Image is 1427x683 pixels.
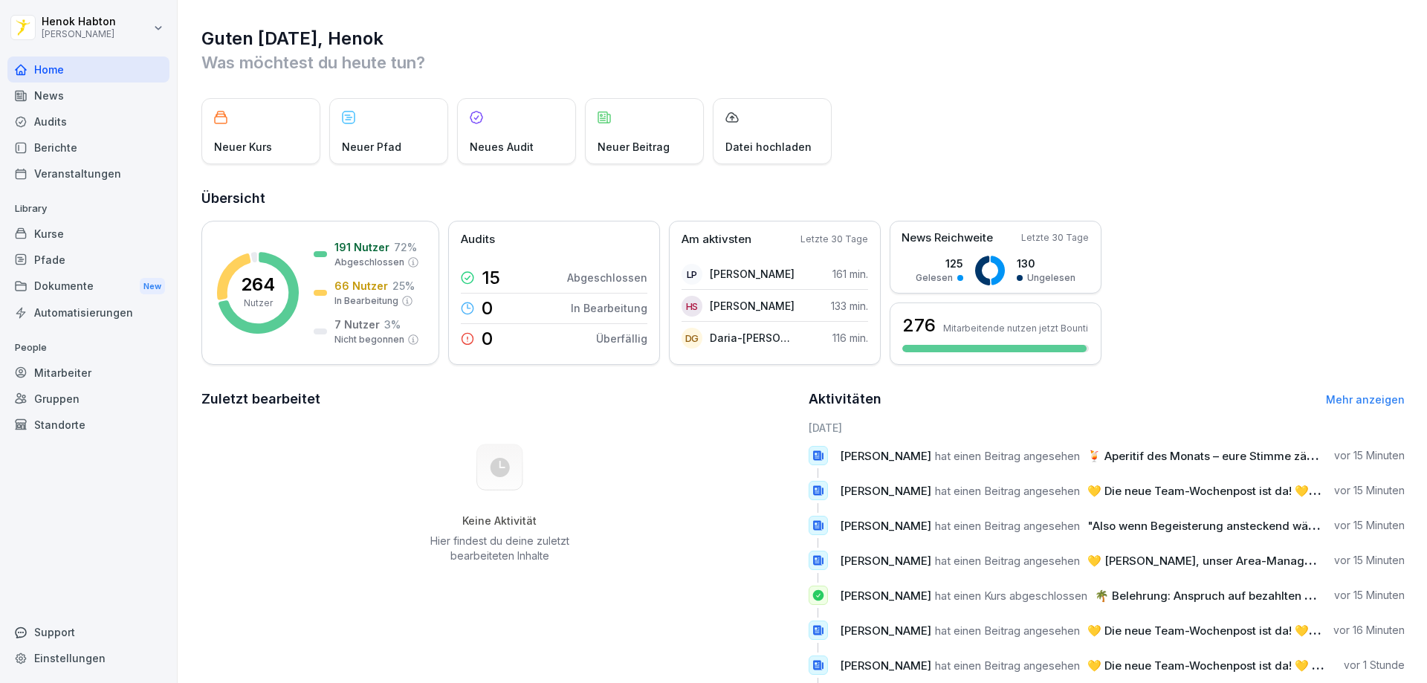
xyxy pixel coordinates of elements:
span: [PERSON_NAME] [840,624,931,638]
div: DG [682,328,702,349]
p: 66 Nutzer [334,278,388,294]
span: hat einen Beitrag angesehen [935,554,1080,568]
h6: [DATE] [809,420,1405,436]
p: vor 15 Minuten [1334,553,1405,568]
h1: Guten [DATE], Henok [201,27,1405,51]
p: 191 Nutzer [334,239,389,255]
span: [PERSON_NAME] [840,449,931,463]
p: Neuer Beitrag [598,139,670,155]
p: Überfällig [596,331,647,346]
p: Mitarbeitende nutzen jetzt Bounti [943,323,1088,334]
span: [PERSON_NAME] [840,484,931,498]
p: Gelesen [916,271,953,285]
a: Audits [7,109,169,135]
p: People [7,336,169,360]
p: Nicht begonnen [334,333,404,346]
p: 161 min. [832,266,868,282]
span: [PERSON_NAME] [840,554,931,568]
div: LP [682,264,702,285]
p: 116 min. [832,330,868,346]
p: 130 [1017,256,1075,271]
a: News [7,82,169,109]
a: Mehr anzeigen [1326,393,1405,406]
p: Library [7,197,169,221]
p: Letzte 30 Tage [800,233,868,246]
p: vor 15 Minuten [1334,448,1405,463]
p: 3 % [384,317,401,332]
div: Support [7,619,169,645]
div: Automatisierungen [7,300,169,326]
a: Kurse [7,221,169,247]
p: 25 % [392,278,415,294]
p: Neuer Pfad [342,139,401,155]
a: Einstellungen [7,645,169,671]
div: New [140,278,165,295]
p: vor 16 Minuten [1333,623,1405,638]
p: [PERSON_NAME] [710,298,795,314]
a: Gruppen [7,386,169,412]
a: Mitarbeiter [7,360,169,386]
h2: Übersicht [201,188,1405,209]
p: Nutzer [244,297,273,310]
p: vor 1 Stunde [1344,658,1405,673]
p: 72 % [394,239,417,255]
p: Was möchtest du heute tun? [201,51,1405,74]
p: Abgeschlossen [334,256,404,269]
a: Berichte [7,135,169,161]
p: vor 15 Minuten [1334,588,1405,603]
span: hat einen Beitrag angesehen [935,658,1080,673]
p: Am aktivsten [682,231,751,248]
span: [PERSON_NAME] [840,519,931,533]
p: Ungelesen [1027,271,1075,285]
span: [PERSON_NAME] [840,589,931,603]
a: Pfade [7,247,169,273]
span: hat einen Beitrag angesehen [935,449,1080,463]
p: 0 [482,330,493,348]
p: In Bearbeitung [334,294,398,308]
p: Neues Audit [470,139,534,155]
p: [PERSON_NAME] [42,29,116,39]
a: Home [7,56,169,82]
h2: Zuletzt bearbeitet [201,389,798,410]
p: Letzte 30 Tage [1021,231,1089,245]
p: 15 [482,269,500,287]
span: hat einen Kurs abgeschlossen [935,589,1087,603]
p: 7 Nutzer [334,317,380,332]
p: Hier findest du deine zuletzt bearbeiteten Inhalte [424,534,575,563]
p: Datei hochladen [725,139,812,155]
p: [PERSON_NAME] [710,266,795,282]
span: [PERSON_NAME] [840,658,931,673]
span: hat einen Beitrag angesehen [935,484,1080,498]
p: 125 [916,256,963,271]
p: 0 [482,300,493,317]
h2: Aktivitäten [809,389,881,410]
p: 264 [241,276,275,294]
p: Abgeschlossen [567,270,647,285]
p: Henok Habton [42,16,116,28]
p: Daria-[PERSON_NAME] [710,330,795,346]
h3: 276 [902,313,936,338]
p: In Bearbeitung [571,300,647,316]
p: News Reichweite [902,230,993,247]
p: Neuer Kurs [214,139,272,155]
p: Audits [461,231,495,248]
a: Veranstaltungen [7,161,169,187]
p: vor 15 Minuten [1334,483,1405,498]
div: HS [682,296,702,317]
p: vor 15 Minuten [1334,518,1405,533]
h5: Keine Aktivität [424,514,575,528]
p: 133 min. [831,298,868,314]
span: hat einen Beitrag angesehen [935,519,1080,533]
a: Standorte [7,412,169,438]
a: DokumenteNew [7,273,169,300]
